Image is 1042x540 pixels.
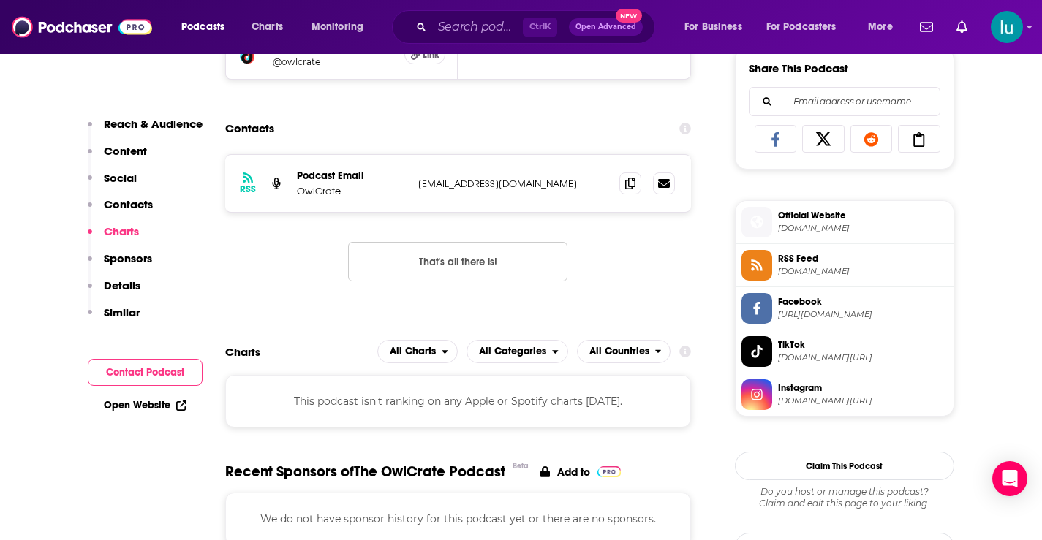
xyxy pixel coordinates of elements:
[479,346,546,357] span: All Categories
[778,223,948,234] span: owlcrate.com
[273,56,393,67] a: @owlcrate
[88,171,137,198] button: Social
[297,170,407,182] p: Podcast Email
[778,266,948,277] span: anchor.fm
[432,15,523,39] input: Search podcasts, credits, & more...
[741,293,948,324] a: Facebook[URL][DOMAIN_NAME]
[868,17,893,37] span: More
[914,15,939,39] a: Show notifications dropdown
[104,251,152,265] p: Sponsors
[741,250,948,281] a: RSS Feed[DOMAIN_NAME]
[850,125,893,153] a: Share on Reddit
[741,207,948,237] a: Official Website[DOMAIN_NAME]
[104,144,147,158] p: Content
[778,381,948,395] span: Instagram
[225,463,505,481] span: Recent Sponsors of The OwlCrate Podcast
[778,209,948,222] span: Official Website
[88,117,203,144] button: Reach & Audience
[12,13,152,41] img: Podchaser - Follow, Share and Rate Podcasts
[301,15,382,39] button: open menu
[577,340,671,363] button: open menu
[757,15,858,39] button: open menu
[104,117,203,131] p: Reach & Audience
[597,466,622,477] img: Pro Logo
[513,461,529,471] div: Beta
[104,224,139,238] p: Charts
[991,11,1023,43] span: Logged in as lusodano
[252,17,283,37] span: Charts
[418,178,608,190] p: [EMAIL_ADDRESS][DOMAIN_NAME]
[171,15,243,39] button: open menu
[557,465,590,479] p: Add to
[225,345,260,359] h2: Charts
[523,18,557,37] span: Ctrl K
[778,352,948,363] span: tiktok.com/@owlcrate
[761,88,928,115] input: Email address or username...
[616,9,642,23] span: New
[225,115,274,142] h2: Contacts
[766,17,837,37] span: For Podcasters
[674,15,760,39] button: open menu
[88,278,140,305] button: Details
[778,338,948,351] span: TikTok
[297,185,407,197] p: OwlCrate
[423,49,439,61] span: Link
[735,452,954,480] button: Claim This Podcast
[467,340,568,363] button: open menu
[404,45,445,64] a: Link
[589,346,649,357] span: All Countries
[104,171,137,185] p: Social
[467,340,568,363] h2: Categories
[778,395,948,406] span: instagram.com/owlcrate
[88,251,152,278] button: Sponsors
[225,375,692,427] div: This podcast isn't ranking on any Apple or Spotify charts [DATE].
[802,125,845,153] a: Share on X/Twitter
[88,144,147,171] button: Content
[104,278,140,292] p: Details
[377,340,458,363] h2: Platforms
[88,305,140,332] button: Similar
[88,359,203,386] button: Contact Podcast
[88,197,153,224] button: Contacts
[991,11,1023,43] img: User Profile
[312,17,363,37] span: Monitoring
[406,10,669,44] div: Search podcasts, credits, & more...
[735,486,954,498] span: Do you host or manage this podcast?
[992,461,1027,496] div: Open Intercom Messenger
[778,252,948,265] span: RSS Feed
[88,224,139,251] button: Charts
[377,340,458,363] button: open menu
[575,23,636,31] span: Open Advanced
[951,15,973,39] a: Show notifications dropdown
[778,295,948,308] span: Facebook
[569,18,643,36] button: Open AdvancedNew
[735,486,954,509] div: Claim and edit this page to your liking.
[684,17,742,37] span: For Business
[749,87,940,116] div: Search followers
[243,511,673,527] p: We do not have sponsor history for this podcast yet or there are no sponsors.
[348,242,567,281] button: Nothing here.
[181,17,224,37] span: Podcasts
[390,346,436,357] span: All Charts
[741,336,948,367] a: TikTok[DOMAIN_NAME][URL]
[104,305,140,319] p: Similar
[577,340,671,363] h2: Countries
[240,183,256,195] h3: RSS
[898,125,940,153] a: Copy Link
[755,125,797,153] a: Share on Facebook
[104,399,186,411] a: Open Website
[858,15,911,39] button: open menu
[741,379,948,410] a: Instagram[DOMAIN_NAME][URL]
[749,61,848,75] h3: Share This Podcast
[778,309,948,320] span: https://www.facebook.com/OwlCrate
[991,11,1023,43] button: Show profile menu
[104,197,153,211] p: Contacts
[540,463,622,481] a: Add to
[242,15,292,39] a: Charts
